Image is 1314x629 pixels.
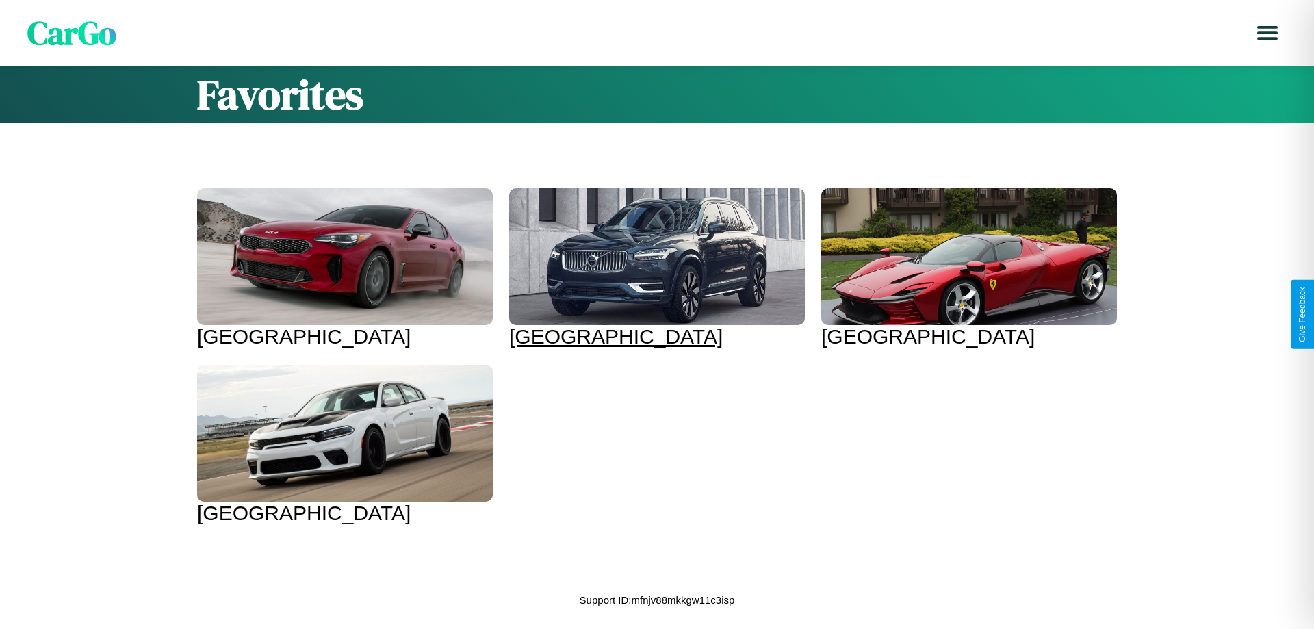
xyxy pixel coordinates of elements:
[821,325,1117,348] div: [GEOGRAPHIC_DATA]
[197,502,493,525] div: [GEOGRAPHIC_DATA]
[580,591,735,609] p: Support ID: mfnjv88mkkgw11c3isp
[27,10,116,55] span: CarGo
[197,325,493,348] div: [GEOGRAPHIC_DATA]
[197,66,1117,123] h1: Favorites
[1298,287,1307,342] div: Give Feedback
[509,325,805,348] div: [GEOGRAPHIC_DATA]
[1248,14,1287,52] button: Open menu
